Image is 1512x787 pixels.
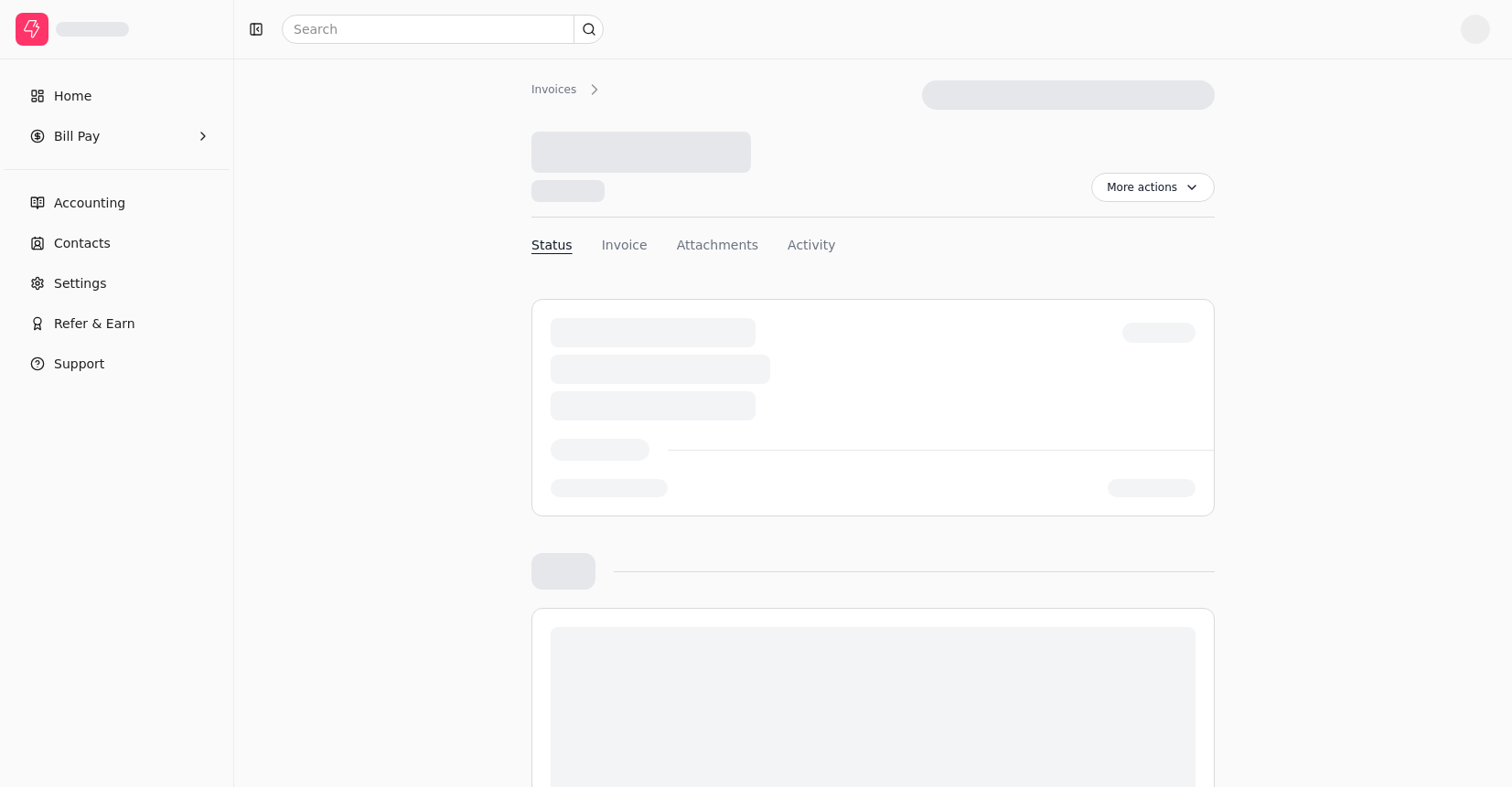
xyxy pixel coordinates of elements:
a: Accounting [7,185,226,221]
div: Invoices [531,81,585,98]
span: Home [54,87,91,106]
span: Accounting [54,194,125,213]
button: Bill Pay [7,118,226,154]
span: Contacts [54,234,111,253]
a: Contacts [7,225,226,261]
button: Activity [788,236,835,255]
span: Refer & Earn [54,314,135,334]
button: Invoice [602,236,648,255]
span: Bill Pay [54,127,100,146]
a: Home [7,78,226,114]
button: More actions [1091,173,1215,202]
span: Settings [54,274,106,293]
button: Refer & Earn [7,305,226,342]
a: Settings [7,265,226,302]
nav: Breadcrumb [531,80,622,99]
span: Support [54,355,104,374]
button: Attachments [677,236,758,255]
button: Status [531,236,573,255]
button: Support [7,346,226,382]
input: Search [282,15,604,44]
